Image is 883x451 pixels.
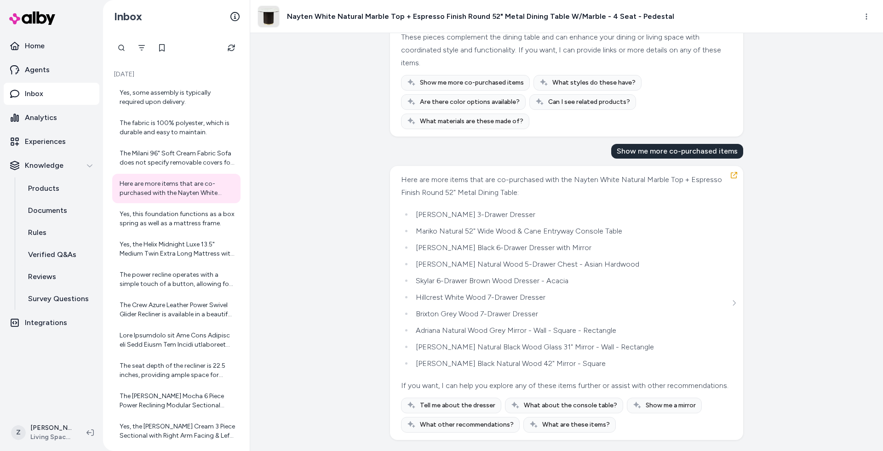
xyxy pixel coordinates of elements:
[420,117,523,126] span: What materials are these made of?
[222,39,241,57] button: Refresh
[413,357,730,370] li: [PERSON_NAME] Black Natural Wood 42" Mirror - Square
[120,270,235,289] div: The power recline operates with a simple touch of a button, allowing for seamless adjustments to ...
[112,83,241,112] a: Yes, some assembly is typically required upon delivery.
[19,288,99,310] a: Survey Questions
[112,143,241,173] a: The Milani 96" Soft Cream Fabric Sofa does not specify removable covers for cleaning. For cleanin...
[120,331,235,349] div: Lore Ipsumdolo sit Ame Cons Adipisc eli Sedd Eiusm Tem Incidi utlaboreet dol magnaal enimadm ven ...
[28,249,76,260] p: Verified Q&As
[120,88,235,107] div: Yes, some assembly is typically required upon delivery.
[401,173,730,199] div: Here are more items that are co-purchased with the Nayten White Natural Marble Top + Espresso Fin...
[112,234,241,264] a: Yes, the Helix Midnight Luxe 13.5" Medium Twin Extra Long Mattress with Cooling is compatible wit...
[728,297,740,308] button: See more
[420,78,524,87] span: Show me more co-purchased items
[413,324,730,337] li: Adriana Natural Wood Grey Mirror - Wall - Square - Rectangle
[413,208,730,221] li: [PERSON_NAME] 3-Drawer Dresser
[112,295,241,325] a: The Crew Azure Leather Power Swivel Glider Recliner is available in a beautiful blue color.
[25,64,50,75] p: Agents
[4,83,99,105] a: Inbox
[25,136,66,147] p: Experiences
[120,422,235,440] div: Yes, the [PERSON_NAME] Cream 3 Piece Sectional with Right Arm Facing & Left Arm Facing Chaises is...
[542,420,610,429] span: What are these items?
[413,341,730,354] li: [PERSON_NAME] Natural Black Wood Glass 31" Mirror - Wall - Rectangle
[19,177,99,200] a: Products
[28,227,46,238] p: Rules
[401,31,730,69] div: These pieces complement the dining table and can enhance your dining or living space with coordin...
[120,240,235,258] div: Yes, the Helix Midnight Luxe 13.5" Medium Twin Extra Long Mattress with Cooling is compatible wit...
[28,183,59,194] p: Products
[25,112,57,123] p: Analytics
[4,59,99,81] a: Agents
[114,10,142,23] h2: Inbox
[25,88,43,99] p: Inbox
[9,11,55,25] img: alby Logo
[413,241,730,254] li: [PERSON_NAME] Black 6-Drawer Dresser with Mirror
[401,379,730,392] div: If you want, I can help you explore any of these items further or assist with other recommendations.
[413,225,730,238] li: Mariko Natural 52" Wide Wood & Cane Entryway Console Table
[287,11,674,22] h3: Nayten White Natural Marble Top + Espresso Finish Round 52" Metal Dining Table W/Marble - 4 Seat ...
[112,70,241,79] p: [DATE]
[646,401,696,410] span: Show me a mirror
[552,78,636,87] span: What styles do these have?
[28,205,67,216] p: Documents
[112,204,241,234] a: Yes, this foundation functions as a box spring as well as a mattress frame.
[28,271,56,282] p: Reviews
[4,35,99,57] a: Home
[258,6,279,27] img: 376214_white_metal_dining_table_signature_7191.jpg
[25,40,45,51] p: Home
[413,274,730,287] li: Skylar 6-Drawer Brown Wood Dresser - Acacia
[112,265,241,294] a: The power recline operates with a simple touch of a button, allowing for seamless adjustments to ...
[413,308,730,320] li: Brixton Grey Wood 7-Drawer Dresser
[120,392,235,410] div: The [PERSON_NAME] Mocha 6 Piece Power Reclining Modular Sectional With Console does not have remo...
[120,119,235,137] div: The fabric is 100% polyester, which is durable and easy to maintain.
[28,293,89,304] p: Survey Questions
[4,154,99,177] button: Knowledge
[611,144,743,159] div: Show me more co-purchased items
[120,210,235,228] div: Yes, this foundation functions as a box spring as well as a mattress frame.
[420,97,520,107] span: Are there color options available?
[4,131,99,153] a: Experiences
[112,417,241,446] a: Yes, the [PERSON_NAME] Cream 3 Piece Sectional with Right Arm Facing & Left Arm Facing Chaises is...
[19,200,99,222] a: Documents
[524,401,617,410] span: What about the console table?
[19,266,99,288] a: Reviews
[4,312,99,334] a: Integrations
[112,174,241,203] a: Here are more items that are co-purchased with the Nayten White Natural Marble Top + Espresso Fin...
[120,149,235,167] div: The Milani 96" Soft Cream Fabric Sofa does not specify removable covers for cleaning. For cleanin...
[30,433,72,442] span: Living Spaces
[25,160,63,171] p: Knowledge
[120,179,235,198] div: Here are more items that are co-purchased with the Nayten White Natural Marble Top + Espresso Fin...
[25,317,67,328] p: Integrations
[30,423,72,433] p: [PERSON_NAME]
[413,258,730,271] li: [PERSON_NAME] Natural Wood 5-Drawer Chest - Asian Hardwood
[112,386,241,416] a: The [PERSON_NAME] Mocha 6 Piece Power Reclining Modular Sectional With Console does not have remo...
[132,39,151,57] button: Filter
[420,420,514,429] span: What other recommendations?
[420,401,495,410] span: Tell me about the dresser
[112,356,241,385] a: The seat depth of the recliner is 22.5 inches, providing ample space for comfort.
[120,301,235,319] div: The Crew Azure Leather Power Swivel Glider Recliner is available in a beautiful blue color.
[19,222,99,244] a: Rules
[19,244,99,266] a: Verified Q&As
[548,97,630,107] span: Can I see related products?
[11,425,26,440] span: Z
[413,291,730,304] li: Hillcrest White Wood 7-Drawer Dresser
[112,325,241,355] a: Lore Ipsumdolo sit Ame Cons Adipisc eli Sedd Eiusm Tem Incidi utlaboreet dol magnaal enimadm ven ...
[112,113,241,143] a: The fabric is 100% polyester, which is durable and easy to maintain.
[6,418,79,447] button: Z[PERSON_NAME]Living Spaces
[120,361,235,380] div: The seat depth of the recliner is 22.5 inches, providing ample space for comfort.
[4,107,99,129] a: Analytics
